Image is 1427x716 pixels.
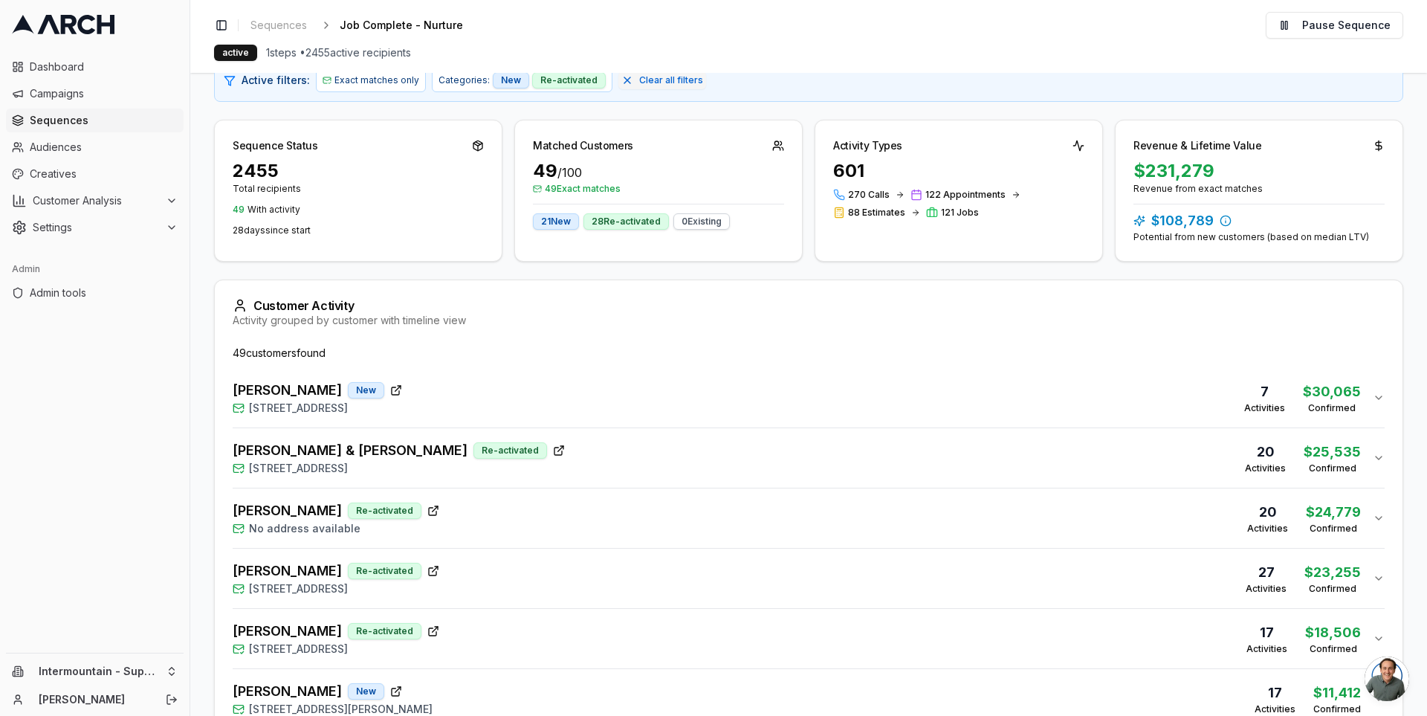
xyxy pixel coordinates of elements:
[1304,442,1361,462] div: $ 25,535
[1245,462,1286,474] div: Activities
[1303,402,1361,414] div: Confirmed
[532,72,606,88] div: Re-activated
[1304,562,1361,583] div: $ 23,255
[340,18,463,33] span: Job Complete - Nurture
[247,204,300,215] span: With activity
[833,159,1084,183] div: 601
[6,135,184,159] a: Audiences
[1133,159,1385,183] div: $231,279
[233,183,484,195] p: Total recipients
[1304,583,1361,595] div: Confirmed
[557,165,582,180] span: / 100
[1313,703,1361,715] div: Confirmed
[1246,562,1287,583] div: 27
[39,665,160,678] span: Intermountain - Superior Water & Air
[161,689,182,710] button: Log out
[1305,622,1361,643] div: $ 18,506
[334,74,419,86] span: Exact matches only
[233,225,484,236] p: 28 day s since start
[533,138,633,153] div: Matched Customers
[233,159,484,183] div: 2455
[233,298,1385,313] div: Customer Activity
[1266,12,1403,39] button: Pause Sequence
[6,659,184,683] button: Intermountain - Superior Water & Air
[233,488,1385,548] button: [PERSON_NAME]Re-activatedNo address available20Activities$24,779Confirmed
[30,140,178,155] span: Audiences
[1313,683,1361,703] div: $ 11,412
[1133,210,1385,231] div: $108,789
[848,189,890,201] span: 270 Calls
[249,581,348,596] span: [STREET_ADDRESS]
[1255,683,1295,703] div: 17
[1306,523,1361,535] div: Confirmed
[249,521,360,536] span: No address available
[39,692,149,707] a: [PERSON_NAME]
[6,189,184,213] button: Customer Analysis
[6,55,184,79] a: Dashboard
[233,609,1385,668] button: [PERSON_NAME]Re-activated[STREET_ADDRESS]17Activities$18,506Confirmed
[925,189,1006,201] span: 122 Appointments
[1244,381,1285,402] div: 7
[533,213,579,230] div: 21 New
[233,428,1385,488] button: [PERSON_NAME] & [PERSON_NAME]Re-activated[STREET_ADDRESS]20Activities$25,535Confirmed
[249,642,348,657] span: [STREET_ADDRESS]
[233,138,318,153] div: Sequence Status
[1133,183,1385,195] div: Revenue from exact matches
[533,159,784,183] div: 49
[30,167,178,181] span: Creatives
[848,207,905,219] span: 88 Estimates
[6,281,184,305] a: Admin tools
[1305,643,1361,655] div: Confirmed
[245,15,487,36] nav: breadcrumb
[233,368,1385,428] button: [PERSON_NAME]New[STREET_ADDRESS]7Activities$30,065Confirmed
[941,207,979,219] span: 121 Jobs
[439,74,490,86] span: Categories:
[673,213,730,230] div: 0 Existing
[1246,583,1287,595] div: Activities
[6,257,184,281] div: Admin
[833,138,902,153] div: Activity Types
[1247,523,1288,535] div: Activities
[266,45,411,60] span: 1 steps • 2455 active recipients
[233,549,1385,608] button: [PERSON_NAME]Re-activated[STREET_ADDRESS]27Activities$23,255Confirmed
[245,15,313,36] a: Sequences
[348,382,384,399] div: New
[1247,502,1288,523] div: 20
[6,162,184,186] a: Creatives
[639,74,703,86] span: Clear all filters
[1255,703,1295,715] div: Activities
[250,18,307,33] span: Sequences
[1306,502,1361,523] div: $ 24,779
[583,213,669,230] div: 28 Re-activated
[348,503,421,519] div: Re-activated
[1133,138,1262,153] div: Revenue & Lifetime Value
[233,440,467,461] span: [PERSON_NAME] & [PERSON_NAME]
[1304,462,1361,474] div: Confirmed
[533,183,784,195] span: 49 Exact matches
[33,193,160,208] span: Customer Analysis
[30,86,178,101] span: Campaigns
[30,59,178,74] span: Dashboard
[233,313,1385,328] div: Activity grouped by customer with timeline view
[1244,402,1285,414] div: Activities
[1246,643,1287,655] div: Activities
[233,681,342,702] span: [PERSON_NAME]
[233,500,342,521] span: [PERSON_NAME]
[233,621,342,642] span: [PERSON_NAME]
[233,204,245,215] span: 49
[233,380,342,401] span: [PERSON_NAME]
[30,286,178,300] span: Admin tools
[1365,657,1409,701] div: Open chat
[1245,442,1286,462] div: 20
[33,220,160,235] span: Settings
[1303,381,1361,402] div: $ 30,065
[348,623,421,639] div: Re-activated
[473,442,547,459] div: Re-activated
[242,73,310,88] span: Active filters:
[493,72,529,88] div: New
[1133,231,1385,243] div: Potential from new customers (based on median LTV)
[6,82,184,106] a: Campaigns
[214,45,257,61] div: active
[618,71,706,89] button: Clear all filters
[233,346,1385,361] div: 49 customer s found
